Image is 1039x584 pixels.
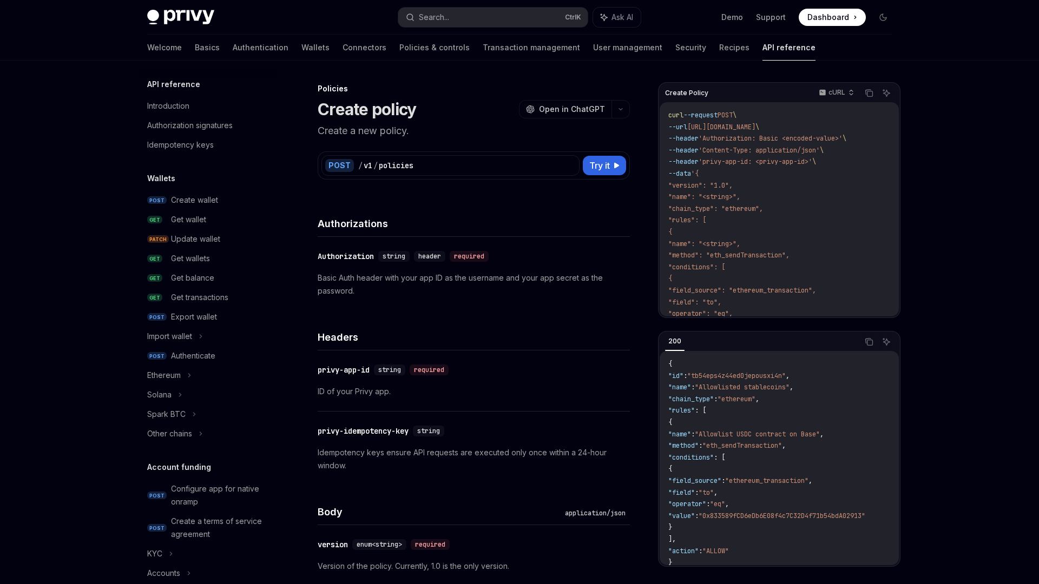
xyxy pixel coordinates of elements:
[710,500,725,508] span: "eq"
[668,464,672,473] span: {
[668,216,706,224] span: "rules": [
[668,134,699,143] span: --header
[812,157,816,166] span: \
[721,12,743,23] a: Demo
[147,567,180,580] div: Accounts
[668,193,740,201] span: "name": "<string>",
[561,508,630,519] div: application/json
[668,523,672,532] span: }
[139,249,277,268] a: GETGet wallets
[691,430,695,439] span: :
[668,286,816,295] span: "field_source": "ethereum_transaction",
[171,291,228,304] div: Get transactions
[879,86,893,100] button: Ask AI
[820,430,824,439] span: ,
[357,540,402,549] span: enum<string>
[171,233,220,245] div: Update wallet
[691,383,695,391] span: :
[691,169,699,178] span: '{
[171,515,271,541] div: Create a terms of service agreement
[399,35,470,61] a: Policies & controls
[139,512,277,544] a: POSTCreate a terms of service agreement
[147,196,167,204] span: POST
[233,35,288,61] a: Authentication
[147,35,182,61] a: Welcome
[147,330,192,343] div: Import wallet
[668,395,714,403] span: "chain_type"
[668,371,683,380] span: "id"
[687,371,786,380] span: "tb54eps4z44ed0jepousxi4n"
[519,100,611,118] button: Open in ChatGPT
[699,146,820,155] span: 'Content-Type: application/json'
[318,505,561,519] h4: Body
[147,313,167,321] span: POST
[383,252,405,261] span: string
[147,274,162,282] span: GET
[668,430,691,439] span: "name"
[364,160,372,171] div: v1
[139,346,277,366] a: POSTAuthenticate
[139,288,277,307] a: GETGet transactions
[820,146,824,155] span: \
[417,427,440,435] span: string
[318,251,374,262] div: Authorization
[147,216,162,224] span: GET
[683,111,718,120] span: --request
[714,453,725,462] span: : [
[147,388,172,401] div: Solana
[695,430,820,439] span: "Allowlist USDC contract on Base"
[171,310,217,323] div: Export wallet
[668,383,691,391] span: "name"
[147,461,211,474] h5: Account funding
[879,335,893,349] button: Ask AI
[147,427,192,440] div: Other chains
[862,86,876,100] button: Copy the contents from the code block
[593,35,662,61] a: User management
[733,111,736,120] span: \
[699,134,843,143] span: 'Authorization: Basic <encoded-value>'
[318,560,630,573] p: Version of the policy. Currently, 1.0 is the only version.
[668,406,695,415] span: "rules"
[171,194,218,207] div: Create wallet
[139,268,277,288] a: GETGet balance
[813,84,859,102] button: cURL
[718,395,755,403] span: "ethereum"
[318,271,630,297] p: Basic Auth header with your app ID as the username and your app secret as the password.
[714,395,718,403] span: :
[668,228,672,236] span: {
[828,88,845,97] p: cURL
[862,335,876,349] button: Copy the contents from the code block
[171,482,271,508] div: Configure app for native onramp
[147,547,162,560] div: KYC
[358,160,363,171] div: /
[843,134,846,143] span: \
[755,123,759,131] span: \
[171,252,210,265] div: Get wallets
[668,500,706,508] span: "operator"
[702,441,782,450] span: "eth_sendTransaction"
[318,216,630,231] h4: Authorizations
[699,441,702,450] span: :
[147,492,167,500] span: POST
[668,240,740,248] span: "name": "<string>",
[139,116,277,135] a: Authorization signatures
[699,157,812,166] span: 'privy-app-id: <privy-app-id>'
[695,383,790,391] span: "Allowlisted stablecoins"
[695,406,706,415] span: : [
[301,35,330,61] a: Wallets
[668,111,683,120] span: curl
[762,35,816,61] a: API reference
[668,181,733,190] span: "version": "1.0",
[668,263,725,271] span: "conditions": [
[755,395,759,403] span: ,
[318,99,416,119] h1: Create policy
[683,371,687,380] span: :
[147,10,214,25] img: dark logo
[318,330,630,344] h4: Headers
[378,366,401,374] span: string
[411,539,450,550] div: required
[139,479,277,512] a: POSTConfigure app for native onramp
[343,35,386,61] a: Connectors
[139,135,277,155] a: Idempotency keys
[668,251,790,260] span: "method": "eth_sendTransaction",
